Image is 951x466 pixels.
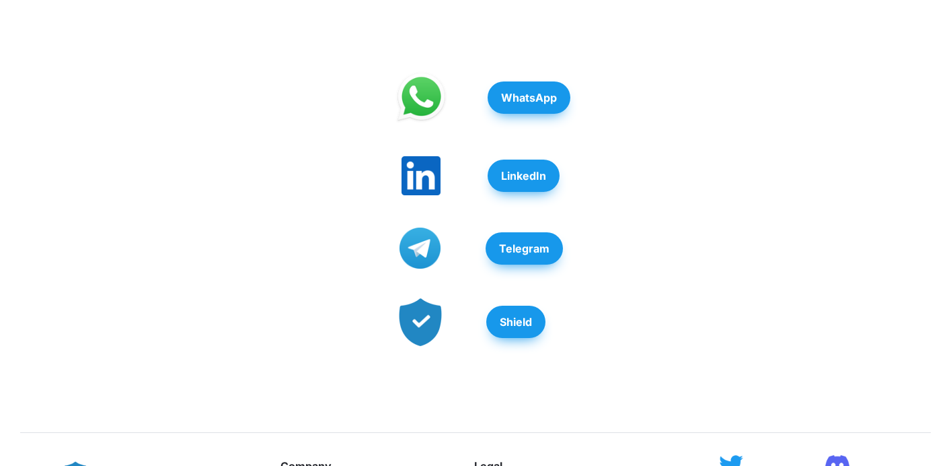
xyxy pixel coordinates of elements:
strong: WhatsApp [501,91,557,104]
a: Shield [486,299,545,345]
a: LinkedIn [488,153,560,199]
button: LinkedIn [488,160,560,192]
button: Shield [486,306,545,338]
a: WhatsApp [488,75,570,121]
button: WhatsApp [488,81,570,114]
strong: Shield [500,315,532,329]
strong: Telegram [499,242,549,255]
strong: LinkedIn [501,169,546,182]
button: Telegram [486,232,563,265]
a: Telegram [486,226,563,271]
